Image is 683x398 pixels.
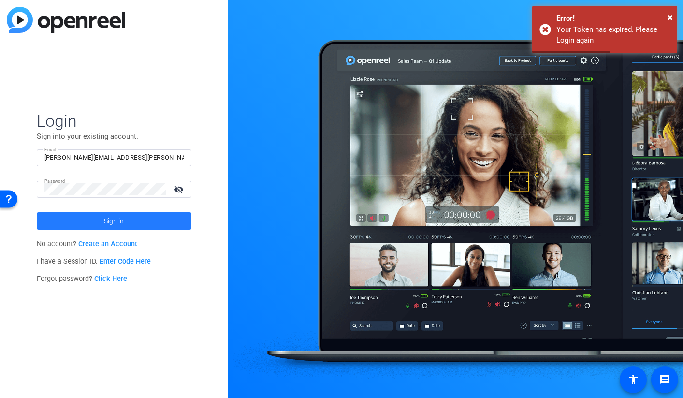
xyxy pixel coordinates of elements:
input: Enter Email Address [44,152,184,163]
button: Sign in [37,212,191,230]
button: Close [668,10,673,25]
mat-icon: accessibility [627,374,639,385]
a: Click Here [94,275,127,283]
span: Forgot password? [37,275,128,283]
mat-icon: visibility_off [168,182,191,196]
span: Login [37,111,191,131]
a: Enter Code Here [100,257,151,265]
div: Error! [556,13,670,24]
span: I have a Session ID. [37,257,151,265]
img: blue-gradient.svg [7,7,125,33]
span: Sign in [104,209,124,233]
p: Sign into your existing account. [37,131,191,142]
mat-label: Password [44,178,65,184]
div: Your Token has expired. Please Login again [556,24,670,46]
mat-icon: message [659,374,670,385]
mat-label: Email [44,147,57,152]
span: × [668,12,673,23]
span: No account? [37,240,138,248]
a: Create an Account [78,240,137,248]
